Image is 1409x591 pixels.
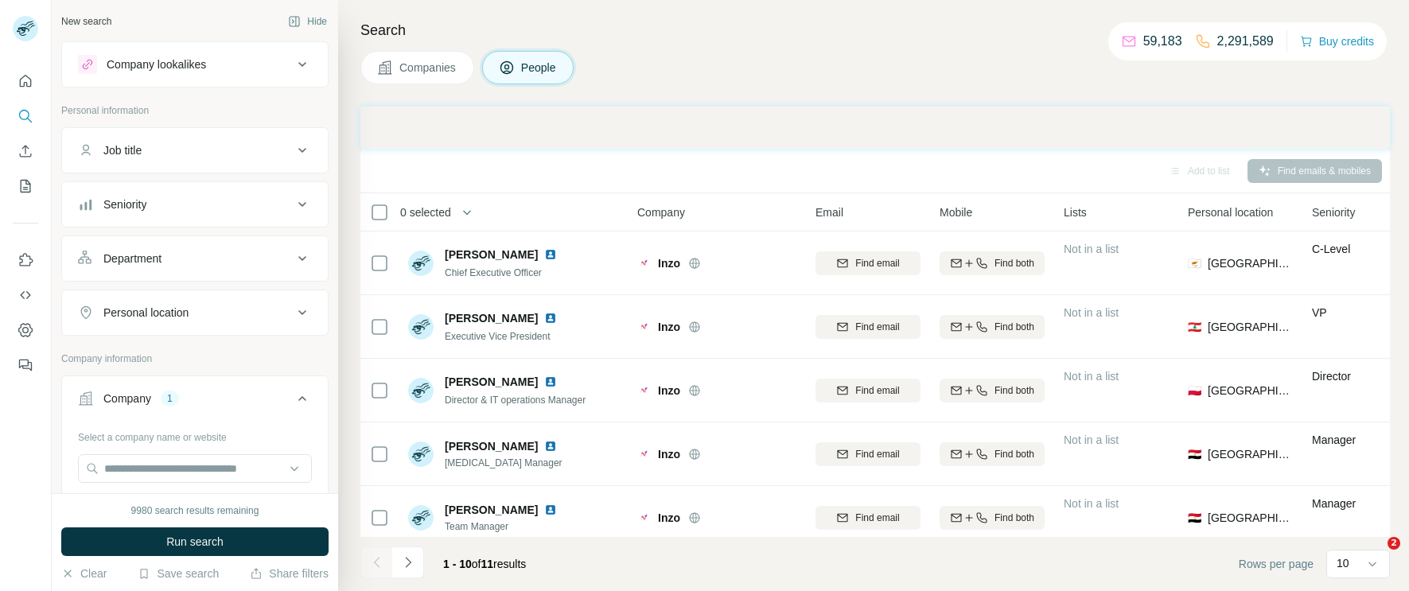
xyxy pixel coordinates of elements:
span: VP [1312,306,1327,319]
button: Dashboard [13,316,38,344]
button: Personal location [62,294,328,332]
div: 1 [161,391,179,406]
span: 11 [481,558,494,570]
button: Clear [61,566,107,581]
span: Find email [855,383,899,398]
img: LinkedIn logo [544,375,557,388]
span: 🇱🇧 [1188,319,1201,335]
button: Use Surfe API [13,281,38,309]
span: 🇪🇬 [1188,446,1201,462]
button: Company lookalikes [62,45,328,84]
span: 🇨🇾 [1188,255,1201,271]
img: Avatar [408,314,434,340]
div: Job title [103,142,142,158]
p: Company information [61,352,329,366]
span: Companies [399,60,457,76]
p: 59,183 [1143,32,1182,51]
button: Save search [138,566,219,581]
div: Seniority [103,196,146,212]
span: results [443,558,526,570]
button: Company1 [62,379,328,424]
img: LinkedIn logo [544,312,557,325]
iframe: Intercom live chat [1355,537,1393,575]
button: Find email [815,442,921,466]
span: Find email [855,256,899,270]
span: C-Level [1312,243,1350,255]
span: [GEOGRAPHIC_DATA] [1208,255,1293,271]
img: Avatar [408,505,434,531]
button: Hide [277,10,338,33]
img: Logo of Inzo [637,513,650,523]
span: Manager [1312,497,1356,510]
img: LinkedIn logo [544,248,557,261]
span: Run search [166,534,224,550]
span: [GEOGRAPHIC_DATA] [1208,446,1293,462]
h4: Search [360,19,1390,41]
button: Find both [940,379,1045,402]
div: Department [103,251,162,266]
span: Find email [855,511,899,525]
img: Avatar [408,378,434,403]
span: Rows per page [1239,556,1314,572]
span: Personal location [1188,204,1273,220]
div: Company lookalikes [107,56,206,72]
span: 0 selected [400,204,451,220]
span: Executive Vice President [445,331,551,342]
span: 2 [1388,537,1400,550]
img: LinkedIn logo [544,440,557,453]
span: Not in a list [1064,497,1119,510]
span: Inzo [658,255,680,271]
button: Find both [940,442,1045,466]
div: Company [103,391,151,406]
span: Not in a list [1064,306,1119,319]
span: Seniority [1312,204,1355,220]
p: 2,291,589 [1217,32,1274,51]
button: Share filters [250,566,329,581]
span: Team Manager [445,519,563,534]
iframe: Banner [360,107,1390,149]
div: Personal location [103,305,189,321]
img: Avatar [408,441,434,467]
span: Director & IT operations Manager [445,395,586,406]
span: Find both [994,383,1034,398]
span: Inzo [658,446,680,462]
button: Find both [940,315,1045,339]
button: Quick start [13,67,38,95]
span: [GEOGRAPHIC_DATA] [1208,319,1293,335]
span: 🇪🇬 [1188,510,1201,526]
button: Job title [62,131,328,169]
button: My lists [13,172,38,200]
p: Personal information [61,103,329,118]
span: Inzo [658,383,680,399]
span: Find both [994,256,1034,270]
span: Inzo [658,319,680,335]
p: 10 [1337,555,1349,571]
button: Use Surfe on LinkedIn [13,246,38,274]
img: LinkedIn logo [544,504,557,516]
span: [MEDICAL_DATA] Manager [445,456,563,470]
div: New search [61,14,111,29]
span: Chief Executive Officer [445,267,542,278]
span: [PERSON_NAME] [445,310,538,326]
span: 1 - 10 [443,558,472,570]
button: Feedback [13,351,38,379]
img: Avatar [408,251,434,276]
span: People [521,60,558,76]
button: Find email [815,251,921,275]
span: 🇵🇱 [1188,383,1201,399]
button: Find both [940,506,1045,530]
span: Company [637,204,685,220]
button: Enrich CSV [13,137,38,165]
span: Not in a list [1064,370,1119,383]
span: of [472,558,481,570]
img: Logo of Inzo [637,386,650,395]
span: [GEOGRAPHIC_DATA] [1208,510,1293,526]
div: 9980 search results remaining [131,504,259,518]
span: Director [1312,370,1351,383]
span: Find email [855,447,899,461]
span: [PERSON_NAME] [445,374,538,390]
button: Search [13,102,38,130]
button: Department [62,239,328,278]
button: Buy credits [1300,30,1374,52]
span: Manager [1312,434,1356,446]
